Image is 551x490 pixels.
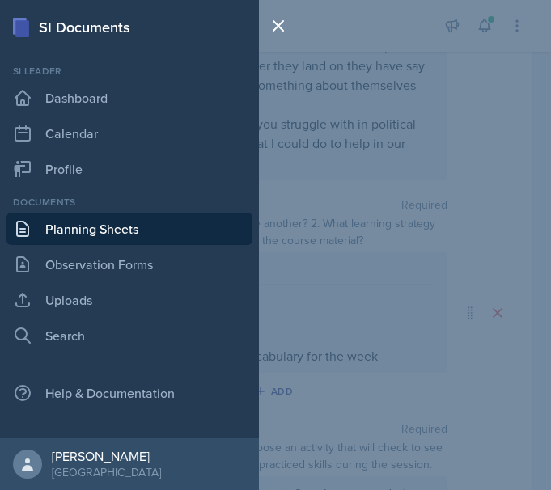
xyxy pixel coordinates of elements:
[6,117,252,150] a: Calendar
[6,377,252,409] div: Help & Documentation
[52,448,161,464] div: [PERSON_NAME]
[6,195,252,209] div: Documents
[6,248,252,281] a: Observation Forms
[6,284,252,316] a: Uploads
[6,319,252,352] a: Search
[6,64,252,78] div: Si leader
[52,464,161,480] div: [GEOGRAPHIC_DATA]
[6,82,252,114] a: Dashboard
[6,213,252,245] a: Planning Sheets
[6,153,252,185] a: Profile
